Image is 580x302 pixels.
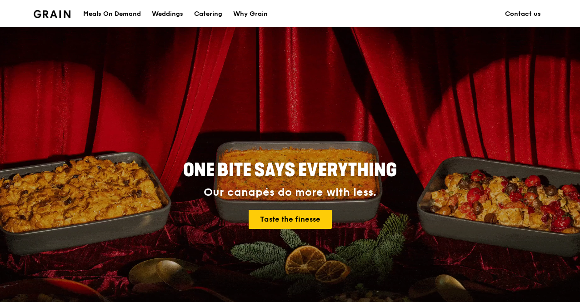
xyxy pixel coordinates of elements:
img: Grain [34,10,70,18]
div: Why Grain [233,0,268,28]
span: ONE BITE SAYS EVERYTHING [183,159,397,181]
div: Our canapés do more with less. [126,186,454,199]
a: Catering [189,0,228,28]
div: Meals On Demand [83,0,141,28]
div: Catering [194,0,222,28]
a: Contact us [500,0,546,28]
a: Why Grain [228,0,273,28]
a: Taste the finesse [249,210,332,229]
a: Weddings [146,0,189,28]
div: Weddings [152,0,183,28]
